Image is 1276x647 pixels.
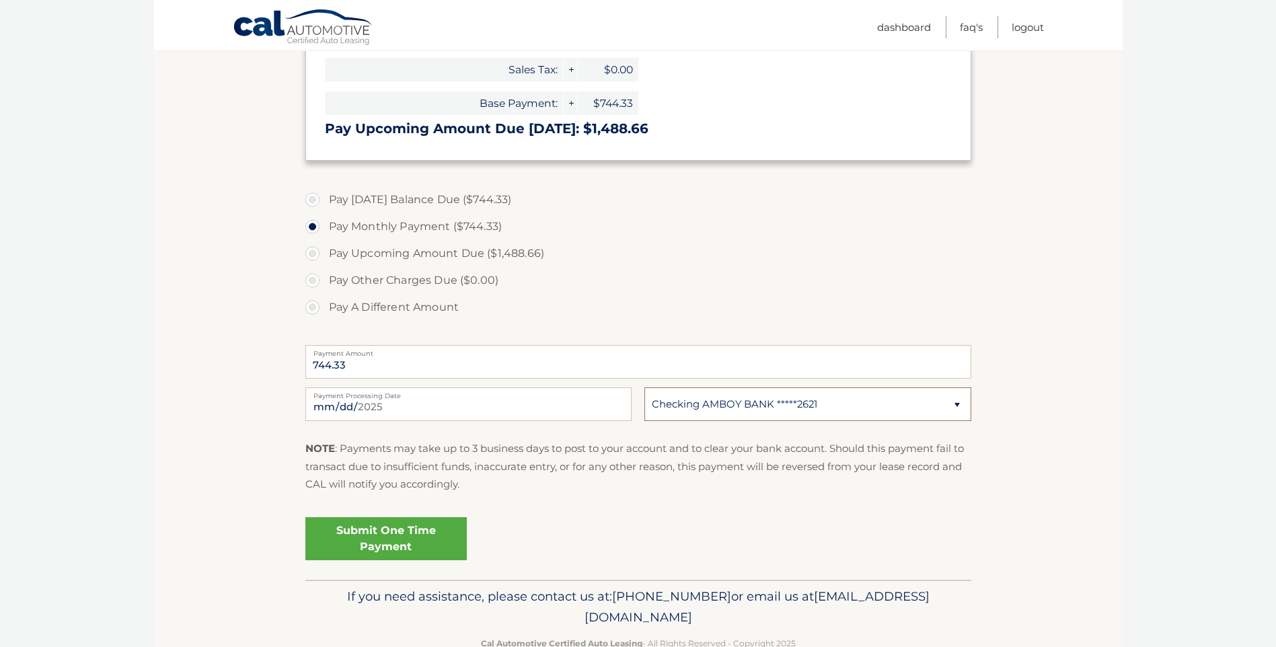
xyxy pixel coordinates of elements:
[305,186,971,213] label: Pay [DATE] Balance Due ($744.33)
[305,387,632,421] input: Payment Date
[578,58,638,81] span: $0.00
[305,213,971,240] label: Pay Monthly Payment ($744.33)
[305,240,971,267] label: Pay Upcoming Amount Due ($1,488.66)
[877,16,931,38] a: Dashboard
[325,120,952,137] h3: Pay Upcoming Amount Due [DATE]: $1,488.66
[325,91,563,115] span: Base Payment:
[564,58,577,81] span: +
[233,9,374,48] a: Cal Automotive
[1012,16,1044,38] a: Logout
[305,440,971,493] p: : Payments may take up to 3 business days to post to your account and to clear your bank account....
[325,58,563,81] span: Sales Tax:
[960,16,983,38] a: FAQ's
[305,345,971,356] label: Payment Amount
[578,91,638,115] span: $744.33
[305,387,632,398] label: Payment Processing Date
[305,267,971,294] label: Pay Other Charges Due ($0.00)
[305,345,971,379] input: Payment Amount
[305,517,467,560] a: Submit One Time Payment
[305,442,335,455] strong: NOTE
[305,294,971,321] label: Pay A Different Amount
[564,91,577,115] span: +
[612,588,731,604] span: [PHONE_NUMBER]
[314,586,963,629] p: If you need assistance, please contact us at: or email us at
